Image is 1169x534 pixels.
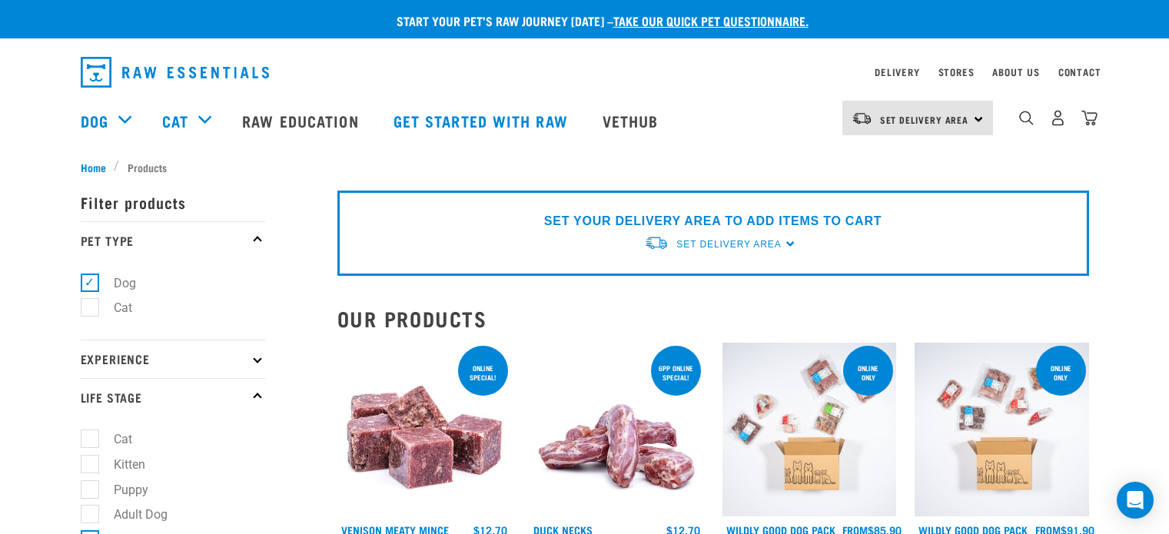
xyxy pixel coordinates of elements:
[458,357,508,389] div: ONLINE SPECIAL!
[1035,527,1061,532] span: FROM
[162,109,188,132] a: Cat
[1036,357,1086,389] div: Online Only
[81,159,1089,175] nav: breadcrumbs
[843,357,893,389] div: Online Only
[89,455,151,474] label: Kitten
[81,378,265,416] p: Life Stage
[81,159,106,175] span: Home
[81,159,115,175] a: Home
[676,239,781,250] span: Set Delivery Area
[852,111,872,125] img: van-moving.png
[89,298,138,317] label: Cat
[915,343,1089,517] img: Dog Novel 0 2sec
[880,117,969,122] span: Set Delivery Area
[378,90,587,151] a: Get started with Raw
[68,51,1101,94] nav: dropdown navigation
[89,274,142,293] label: Dog
[227,90,377,151] a: Raw Education
[337,343,512,517] img: 1117 Venison Meat Mince 01
[1019,111,1034,125] img: home-icon-1@2x.png
[81,221,265,260] p: Pet Type
[1050,110,1066,126] img: user.png
[544,212,882,231] p: SET YOUR DELIVERY AREA TO ADD ITEMS TO CART
[81,340,265,378] p: Experience
[722,343,897,517] img: Dog 0 2sec
[1117,482,1154,519] div: Open Intercom Messenger
[613,17,809,24] a: take our quick pet questionnaire.
[81,109,108,132] a: Dog
[89,430,138,449] label: Cat
[1081,110,1098,126] img: home-icon@2x.png
[938,69,975,75] a: Stores
[81,57,269,88] img: Raw Essentials Logo
[89,505,174,524] label: Adult Dog
[341,527,449,532] a: Venison Meaty Mince
[992,69,1039,75] a: About Us
[1058,69,1101,75] a: Contact
[587,90,678,151] a: Vethub
[842,527,868,532] span: FROM
[644,235,669,251] img: van-moving.png
[651,357,701,389] div: 6pp online special!
[81,183,265,221] p: Filter products
[337,307,1089,330] h2: Our Products
[533,527,593,532] a: Duck Necks
[875,69,919,75] a: Delivery
[530,343,704,517] img: Pile Of Duck Necks For Pets
[89,480,154,499] label: Puppy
